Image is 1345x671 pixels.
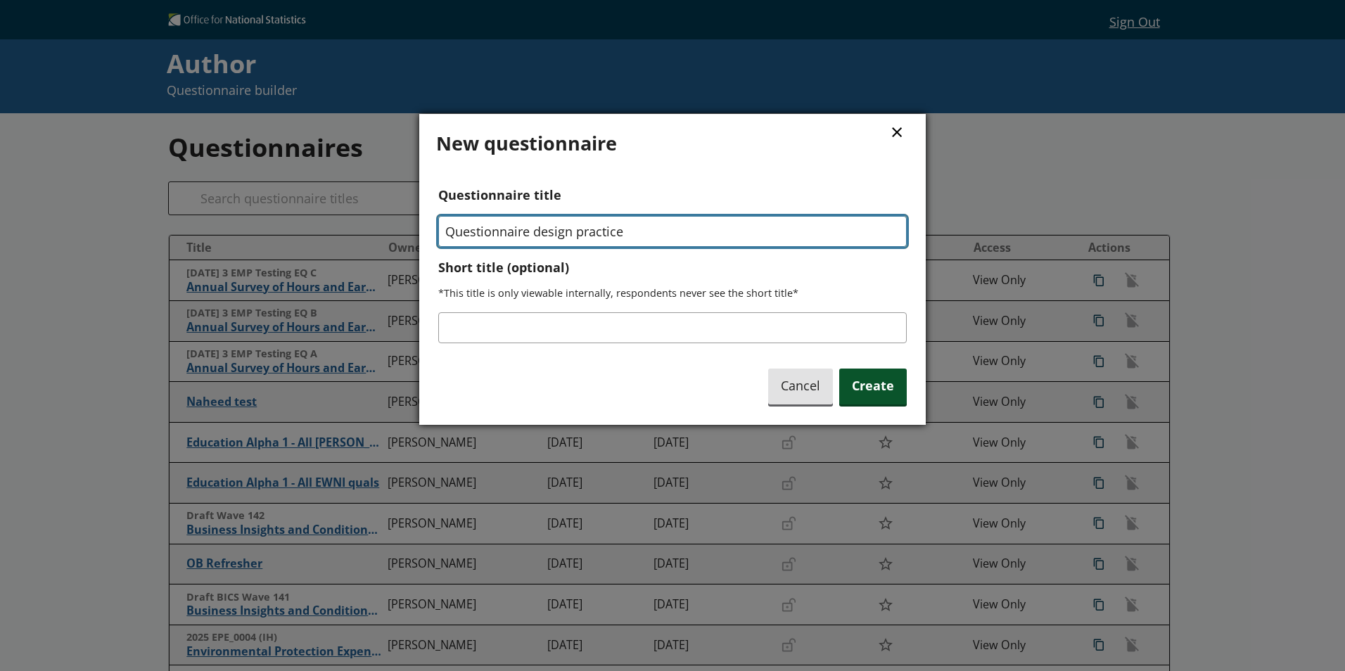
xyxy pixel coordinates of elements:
[438,260,907,276] label: Short title (optional)
[768,369,833,404] span: Cancel
[438,286,907,300] p: *This title is only viewable internally, respondents never see the short title*
[438,187,907,203] label: Questionnaire title
[436,130,886,172] h2: New questionnaire
[886,115,907,147] button: Close
[839,369,907,404] span: Create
